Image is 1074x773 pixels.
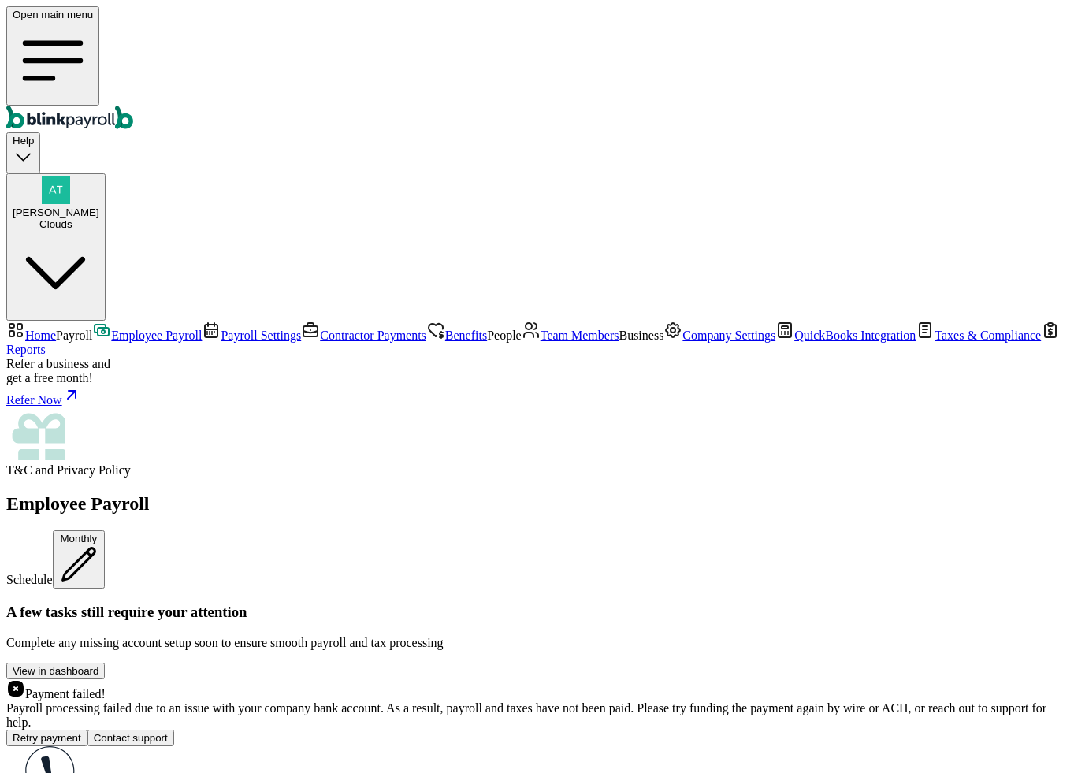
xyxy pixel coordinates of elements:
[663,329,775,342] a: Company Settings
[935,329,1041,342] span: Taxes & Compliance
[57,463,131,477] span: Privacy Policy
[775,329,916,342] a: QuickBooks Integration
[445,329,487,342] span: Benefits
[221,329,301,342] span: Payroll Settings
[6,530,1068,589] div: Schedule
[6,357,1068,385] div: Refer a business and get a free month!
[13,135,34,147] span: Help
[6,6,1068,132] nav: Global
[804,603,1074,773] iframe: Chat Widget
[92,329,202,342] a: Employee Payroll
[6,329,56,342] a: Home
[794,329,916,342] span: QuickBooks Integration
[6,6,99,106] button: Open main menu
[6,329,1060,356] a: Reports
[13,218,99,230] div: Clouds
[541,329,619,342] span: Team Members
[6,132,40,173] button: Help
[25,687,106,701] span: Payment failed!
[487,329,522,342] span: People
[916,329,1041,342] a: Taxes & Compliance
[202,329,301,342] a: Payroll Settings
[6,463,131,477] span: and
[619,329,663,342] span: Business
[426,329,487,342] a: Benefits
[522,329,619,342] a: Team Members
[6,463,32,477] span: T&C
[6,343,46,356] span: Reports
[320,329,426,342] span: Contractor Payments
[682,329,775,342] span: Company Settings
[13,665,98,677] div: View in dashboard
[6,173,106,321] button: [PERSON_NAME]Clouds
[6,701,1068,730] div: Payroll processing failed due to an issue with your company bank account. As a result, payroll an...
[13,9,93,20] span: Open main menu
[6,493,1068,515] h2: Employee Payroll
[53,530,105,589] button: Monthly
[87,730,174,746] button: Contact support
[13,206,99,218] span: [PERSON_NAME]
[111,329,202,342] span: Employee Payroll
[6,636,1068,650] p: Complete any missing account setup soon to ensure smooth payroll and tax processing
[13,732,81,744] div: Retry payment
[25,329,56,342] span: Home
[6,321,1068,478] nav: Sidebar
[6,604,1068,621] h3: A few tasks still require your attention
[6,663,105,679] button: View in dashboard
[6,385,1068,407] a: Refer Now
[94,732,168,744] div: Contact support
[56,329,92,342] span: Payroll
[301,329,426,342] a: Contractor Payments
[6,730,87,746] button: Retry payment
